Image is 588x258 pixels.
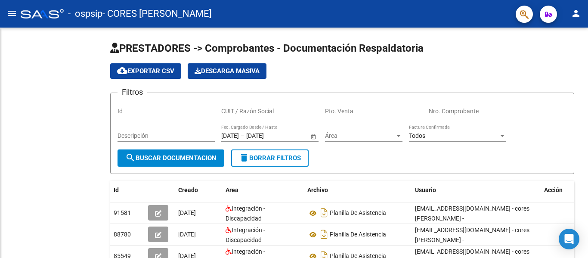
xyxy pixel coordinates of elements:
[415,187,436,193] span: Usuario
[415,227,529,243] span: [EMAIL_ADDRESS][DOMAIN_NAME] - cores [PERSON_NAME] -
[114,231,131,238] span: 88780
[239,152,249,163] mat-icon: delete
[102,4,212,23] span: - CORES [PERSON_NAME]
[117,67,174,75] span: Exportar CSV
[319,206,330,220] i: Descargar documento
[231,149,309,167] button: Borrar Filtros
[325,132,395,140] span: Área
[246,132,288,140] input: Fecha fin
[118,86,147,98] h3: Filtros
[114,187,119,193] span: Id
[118,149,224,167] button: Buscar Documentacion
[178,209,196,216] span: [DATE]
[110,63,181,79] button: Exportar CSV
[188,63,266,79] app-download-masive: Descarga masiva de comprobantes (adjuntos)
[330,210,386,217] span: Planilla De Asistencia
[330,231,386,238] span: Planilla De Asistencia
[188,63,266,79] button: Descarga Masiva
[309,132,318,141] button: Open calendar
[319,227,330,241] i: Descargar documento
[541,181,584,199] datatable-header-cell: Acción
[307,187,328,193] span: Archivo
[221,132,239,140] input: Fecha inicio
[178,231,196,238] span: [DATE]
[125,152,136,163] mat-icon: search
[68,4,102,23] span: - ospsip
[110,42,424,54] span: PRESTADORES -> Comprobantes - Documentación Respaldatoria
[304,181,412,199] datatable-header-cell: Archivo
[222,181,304,199] datatable-header-cell: Area
[114,209,131,216] span: 91581
[178,187,198,193] span: Creado
[571,8,581,19] mat-icon: person
[409,132,425,139] span: Todos
[412,181,541,199] datatable-header-cell: Usuario
[559,229,579,249] div: Open Intercom Messenger
[125,154,217,162] span: Buscar Documentacion
[226,205,265,222] span: Integración - Discapacidad
[226,187,238,193] span: Area
[226,227,265,243] span: Integración - Discapacidad
[175,181,222,199] datatable-header-cell: Creado
[110,181,145,199] datatable-header-cell: Id
[544,187,563,193] span: Acción
[241,132,244,140] span: –
[195,67,260,75] span: Descarga Masiva
[415,205,529,222] span: [EMAIL_ADDRESS][DOMAIN_NAME] - cores [PERSON_NAME] -
[7,8,17,19] mat-icon: menu
[117,65,127,76] mat-icon: cloud_download
[239,154,301,162] span: Borrar Filtros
